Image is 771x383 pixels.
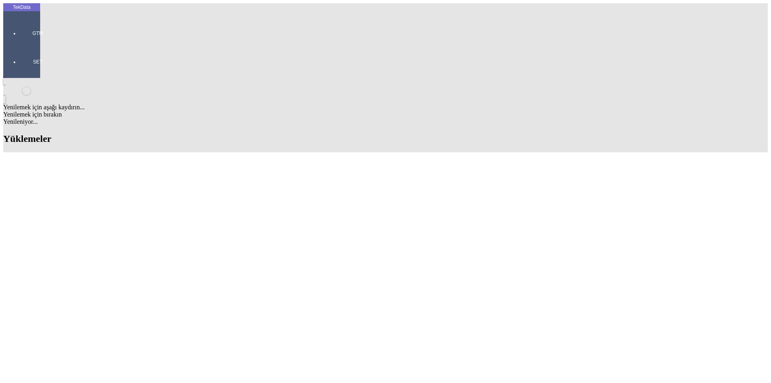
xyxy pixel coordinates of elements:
[3,111,768,118] div: Yenilemek için bırakın
[3,118,768,125] div: Yenileniyor...
[26,59,50,65] span: SET
[3,104,768,111] div: Yenilemek için aşağı kaydırın...
[3,4,40,10] div: TekData
[26,30,50,37] span: GTM
[3,133,768,144] h2: Yüklemeler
